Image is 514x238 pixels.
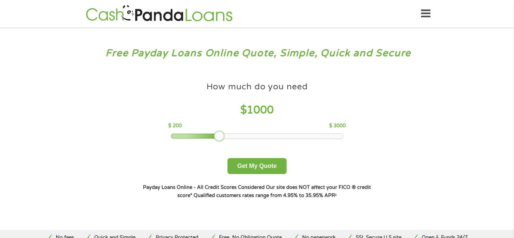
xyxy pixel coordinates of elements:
[168,103,346,117] h4: $
[194,193,337,198] strong: Qualified customers rates range from 4.95% to 35.95% APR¹
[20,47,495,60] h3: Free Payday Loans Online Quote, Simple, Quick and Secure
[143,185,265,190] strong: Payday Loans Online - All Credit Scores Considered
[84,4,235,23] img: GetLoanNow Logo
[177,185,371,198] strong: Our site does NOT affect your FICO ® credit score*
[227,158,287,174] button: Get My Quote
[168,122,182,130] p: $ 200
[206,81,308,92] h4: How much do you need
[329,122,346,130] p: $ 3000
[247,104,274,116] span: 1000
